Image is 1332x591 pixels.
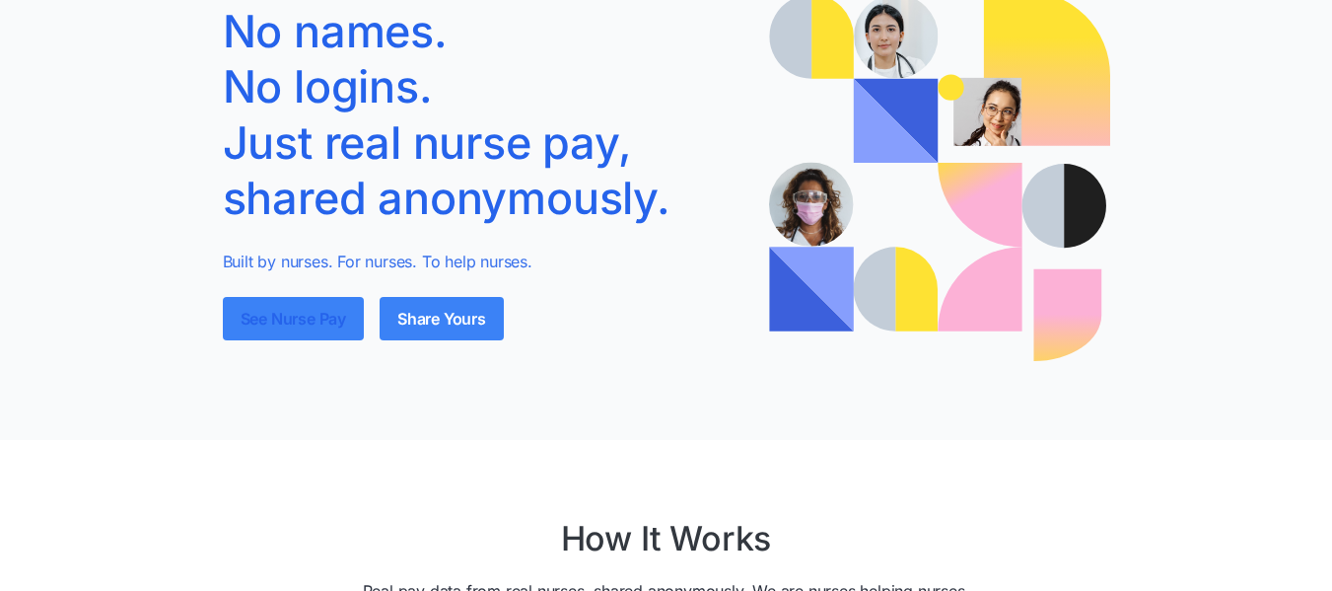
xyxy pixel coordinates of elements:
a: See Nurse Pay [223,297,364,340]
a: Share Yours [380,297,504,340]
p: Built by nurses. For nurses. To help nurses. [223,250,739,273]
h1: No names. No logins. Just real nurse pay, shared anonymously. [223,4,739,226]
h2: How It Works [561,519,772,559]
